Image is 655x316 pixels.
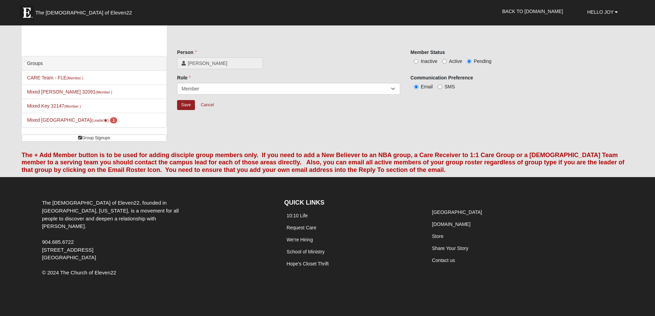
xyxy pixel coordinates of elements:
span: [PERSON_NAME] [188,60,259,67]
small: (Leader ) [91,118,109,122]
h4: QUICK LINKS [284,199,419,207]
label: Person [177,49,197,56]
small: (Member ) [67,76,83,80]
span: SMS [445,84,455,89]
a: Mixed [PERSON_NAME] 32091(Member ) [27,89,112,95]
span: Inactive [421,58,437,64]
div: Groups [22,56,166,71]
a: [GEOGRAPHIC_DATA] [432,209,482,215]
input: Inactive [414,59,418,64]
a: Back to [DOMAIN_NAME] [497,3,568,20]
a: Request Care [287,225,316,230]
a: Mixed Key 32147(Member ) [27,103,81,109]
a: CARE Team - FLE(Member ) [27,75,83,80]
a: 10:10 Life [287,213,308,218]
span: number of pending members [110,117,117,123]
input: Email [414,85,418,89]
label: Communication Preference [411,74,473,81]
a: Hope's Closet Thrift [287,261,329,266]
small: (Member ) [64,104,81,108]
label: Member Status [411,49,445,56]
a: Share Your Story [432,246,468,251]
input: Active [442,59,447,64]
span: © 2024 The Church of Eleven22 [42,270,116,275]
a: Contact us [432,258,455,263]
label: Role [177,74,191,81]
input: SMS [438,85,442,89]
input: Alt+s [177,100,195,110]
a: Store [432,233,443,239]
input: Pending [467,59,471,64]
span: Email [421,84,433,89]
small: (Member ) [96,90,112,94]
font: The + Add Member button is to be used for adding disciple group members only. If you need to add ... [22,152,625,173]
div: The [DEMOGRAPHIC_DATA] of Eleven22, founded in [GEOGRAPHIC_DATA], [US_STATE], is a movement for a... [37,199,198,262]
span: Active [449,58,462,64]
a: School of Ministry [287,249,325,254]
span: The [DEMOGRAPHIC_DATA] of Eleven22 [35,9,132,16]
a: Mixed [GEOGRAPHIC_DATA](Leader) 1 [27,117,117,123]
a: Group Signups [22,134,167,142]
a: Hello Joy [582,3,623,21]
a: We're Hiring [287,237,313,242]
span: Hello Joy [587,9,614,15]
a: Cancel [196,100,218,110]
a: The [DEMOGRAPHIC_DATA] of Eleven22 [17,2,154,20]
a: [DOMAIN_NAME] [432,221,470,227]
span: [GEOGRAPHIC_DATA] [42,254,96,260]
span: Pending [474,58,491,64]
img: Eleven22 logo [20,6,34,20]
